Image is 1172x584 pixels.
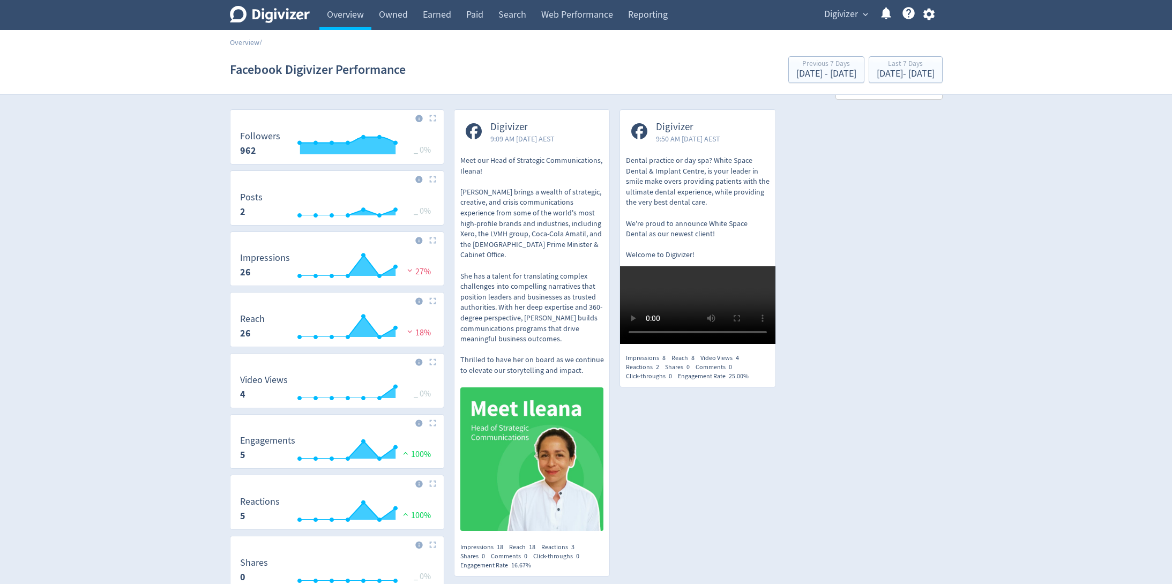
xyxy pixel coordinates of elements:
div: Click-throughs [626,372,678,381]
img: Placeholder [429,358,436,365]
span: _ 0% [414,145,431,155]
span: 100% [400,449,431,460]
dt: Reach [240,313,265,325]
svg: Reach 26 [235,314,439,342]
img: Placeholder [429,541,436,548]
span: 25.00% [729,372,749,380]
img: positive-performance.svg [400,449,411,457]
a: Digivizer9:09 AM [DATE] AESTMeet our Head of Strategic Communications, Ileana! [PERSON_NAME] brin... [454,110,610,534]
strong: 962 [240,144,256,157]
strong: 0 [240,571,245,583]
dt: Impressions [240,252,290,264]
span: 0 [482,552,485,560]
a: Overview [230,38,259,47]
div: Video Views [700,354,745,363]
img: Placeholder [429,176,436,183]
svg: Video Views 4 [235,375,439,403]
dt: Video Views [240,374,288,386]
strong: 4 [240,388,245,401]
strong: 5 [240,448,245,461]
strong: 26 [240,327,251,340]
div: [DATE] - [DATE] [877,69,935,79]
img: positive-performance.svg [400,510,411,518]
h1: Facebook Digivizer Performance [230,53,406,87]
svg: Posts 2 [235,192,439,221]
img: negative-performance.svg [405,266,415,274]
div: Reactions [541,543,580,552]
img: Placeholder [429,480,436,487]
span: 27% [405,266,431,277]
span: 0 [729,363,732,371]
svg: Followers 962 [235,131,439,160]
svg: Impressions 26 [235,253,439,281]
p: Meet our Head of Strategic Communications, Ileana! [PERSON_NAME] brings a wealth of strategic, cr... [460,155,604,376]
span: 18 [529,543,535,551]
svg: Engagements 5 [235,436,439,464]
button: Previous 7 Days[DATE] - [DATE] [788,56,864,83]
span: Digivizer [824,6,858,23]
span: Digivizer [656,121,720,133]
div: Shares [665,363,696,372]
span: _ 0% [414,388,431,399]
span: 0 [524,552,527,560]
img: Placeholder [429,420,436,426]
div: Engagement Rate [678,372,755,381]
span: _ 0% [414,206,431,216]
img: negative-performance.svg [405,327,415,335]
div: Reactions [626,363,665,372]
dt: Engagements [240,435,295,447]
span: _ 0% [414,571,431,582]
div: Reach [671,354,700,363]
span: 2 [656,363,659,371]
span: Digivizer [490,121,555,133]
div: Last 7 Days [877,60,935,69]
img: Placeholder [429,297,436,304]
button: Digivizer [820,6,871,23]
img: Placeholder [429,115,436,122]
div: Comments [491,552,533,561]
dt: Shares [240,557,268,569]
dt: Reactions [240,496,280,508]
dt: Followers [240,130,280,143]
button: Last 7 Days[DATE]- [DATE] [869,56,943,83]
span: 8 [662,354,666,362]
strong: 26 [240,266,251,279]
span: expand_more [861,10,870,19]
span: 3 [571,543,574,551]
span: 100% [400,510,431,521]
div: Previous 7 Days [796,60,856,69]
a: Digivizer9:50 AM [DATE] AESTDental practice or day spa? White Space Dental & Implant Centre, is y... [620,110,775,347]
span: 0 [686,363,690,371]
span: 0 [669,372,672,380]
span: 9:50 AM [DATE] AEST [656,133,720,144]
span: 9:09 AM [DATE] AEST [490,133,555,144]
div: Click-throughs [533,552,585,561]
span: 4 [736,354,739,362]
div: Reach [509,543,541,552]
div: [DATE] - [DATE] [796,69,856,79]
span: 18% [405,327,431,338]
img: Placeholder [429,237,436,244]
span: 8 [691,354,695,362]
span: 16.67% [511,561,531,570]
dt: Posts [240,191,263,204]
strong: 5 [240,510,245,522]
div: Comments [696,363,738,372]
div: Impressions [460,543,509,552]
div: Engagement Rate [460,561,537,570]
span: 0 [576,552,579,560]
strong: 2 [240,205,245,218]
p: Dental practice or day spa? White Space Dental & Implant Centre, is your leader in smile make ove... [626,155,770,260]
span: / [259,38,262,47]
div: Impressions [626,354,671,363]
span: 18 [497,543,503,551]
div: Shares [460,552,491,561]
svg: Reactions 5 [235,497,439,525]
